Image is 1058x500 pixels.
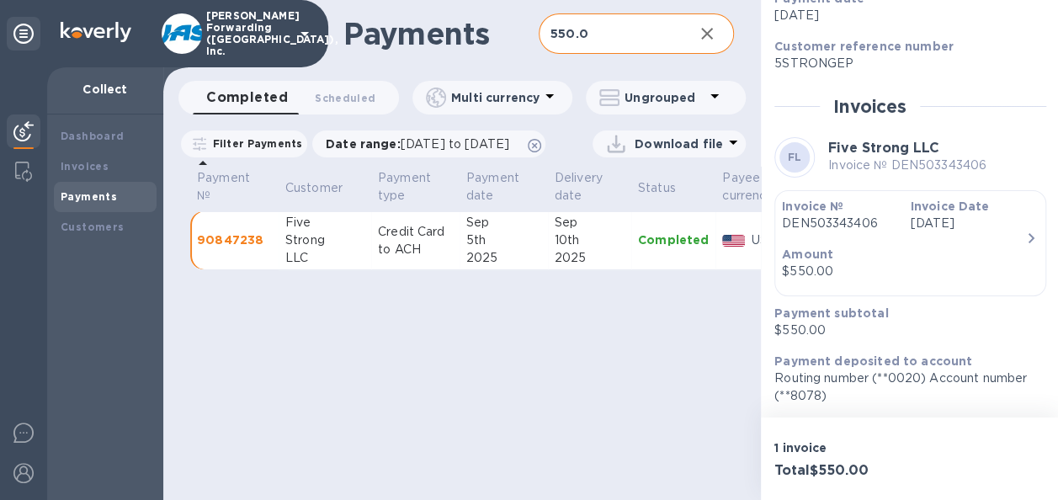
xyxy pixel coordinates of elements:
span: Completed [206,86,288,109]
p: Routing number (**0020) Account number (**8078) [774,370,1033,405]
p: 90847238 [197,231,272,248]
p: [PERSON_NAME] Forwarding ([GEOGRAPHIC_DATA]), Inc. [206,10,290,57]
p: Collect [61,81,150,98]
div: Strong [285,231,364,249]
b: Payment deposited to account [774,354,972,368]
div: 5th [466,231,541,249]
b: Payments [61,190,117,203]
b: Five Strong LLC [828,140,939,156]
b: Customers [61,221,125,233]
p: [DATE] [774,7,1033,24]
p: Payment № [197,169,250,205]
b: FL [788,151,802,163]
b: Invoice № [782,199,843,213]
div: LLC [285,249,364,267]
p: Filter Payments [206,136,302,151]
p: Credit Card to ACH [378,223,453,258]
span: [DATE] to [DATE] [401,137,509,151]
span: Delivery date [555,169,625,205]
p: Ungrouped [625,89,704,106]
p: Delivery date [555,169,603,205]
p: $550.00 [774,322,1033,339]
p: Completed [638,231,709,248]
h3: Total $550.00 [774,463,903,479]
span: Payment № [197,169,272,205]
b: Amount [782,247,833,261]
p: Multi currency [451,89,540,106]
p: [DATE] [910,215,1024,232]
button: Invoice №DEN503343406Invoice Date[DATE]Amount$550.00 [774,190,1046,296]
img: Logo [61,22,131,42]
b: Invoice Date [910,199,989,213]
div: 2025 [466,249,541,267]
p: 5STRONGEP [774,55,1033,72]
p: Payment date [466,169,519,205]
b: Dashboard [61,130,125,142]
b: Customer reference number [774,40,954,53]
img: USD [722,235,745,247]
p: Payment type [378,169,431,205]
span: Payee currency [722,169,795,205]
b: Payment subtotal [774,306,888,320]
div: $550.00 [782,263,1025,280]
p: Date range : [326,136,518,152]
span: Scheduled [315,89,375,107]
span: Payment date [466,169,541,205]
span: Payment type [378,169,453,205]
p: Invoice № DEN503343406 [828,157,986,174]
div: Sep [555,214,625,231]
span: Status [638,179,698,197]
span: Customer [285,179,364,197]
div: Date range:[DATE] to [DATE] [312,130,545,157]
h2: Invoices [833,96,906,117]
h1: Payments [343,16,539,51]
p: Customer [285,179,343,197]
p: 1 invoice [774,439,903,456]
p: DEN503343406 [782,215,896,232]
p: Status [638,179,676,197]
div: 2025 [555,249,625,267]
div: 10th [555,231,625,249]
p: Payee currency [722,169,773,205]
div: Five [285,214,364,231]
p: Download file [635,136,723,152]
b: Invoices [61,160,109,173]
div: Sep [466,214,541,231]
p: USD [752,231,795,249]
